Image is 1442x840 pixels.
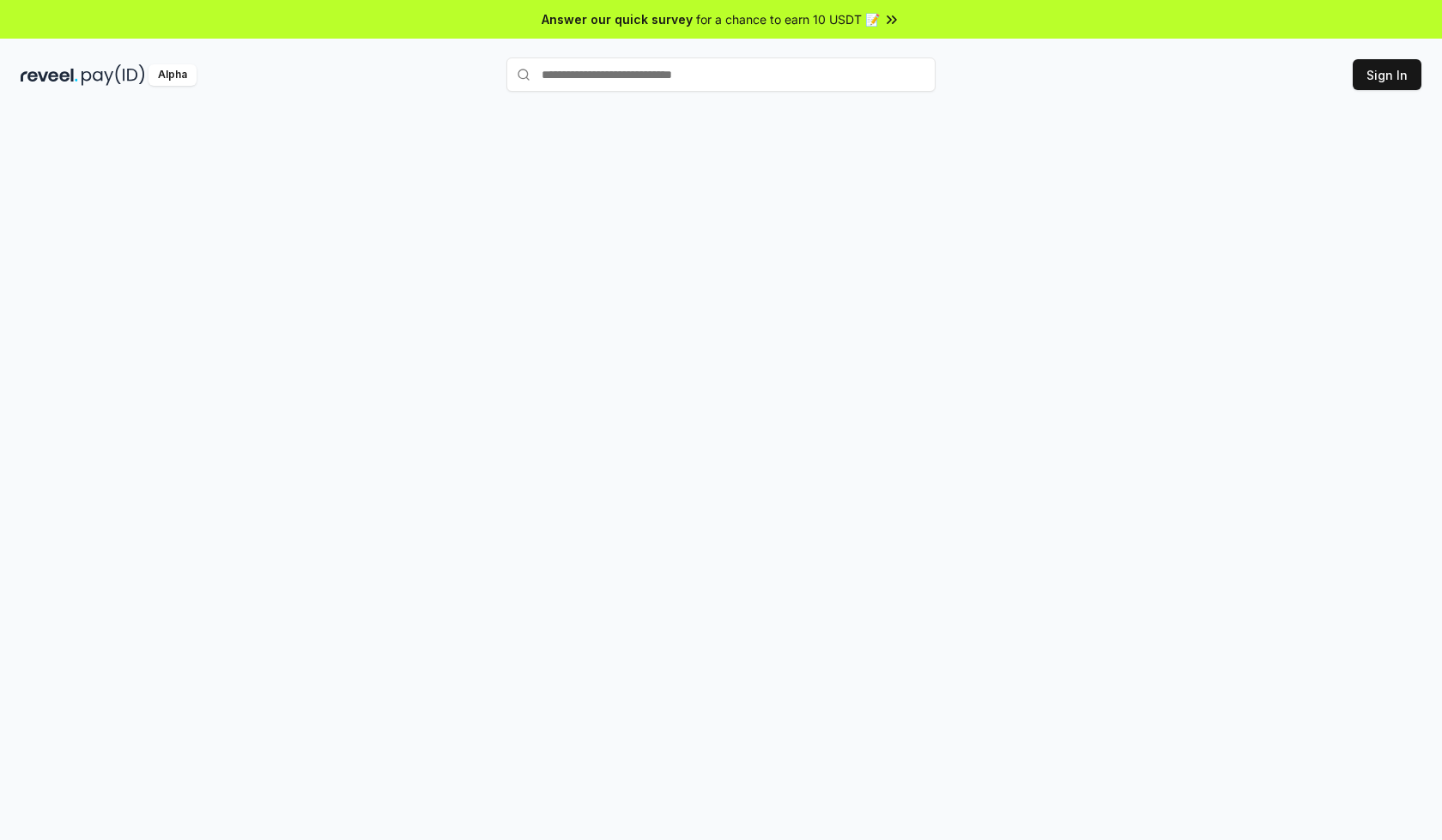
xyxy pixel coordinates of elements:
[1353,59,1421,90] button: Sign In
[82,64,145,86] img: pay_id
[542,10,693,28] span: Answer our quick survey
[21,64,78,86] img: reveel_dark
[696,10,880,28] span: for a chance to earn 10 USDT 📝
[148,64,197,86] div: Alpha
